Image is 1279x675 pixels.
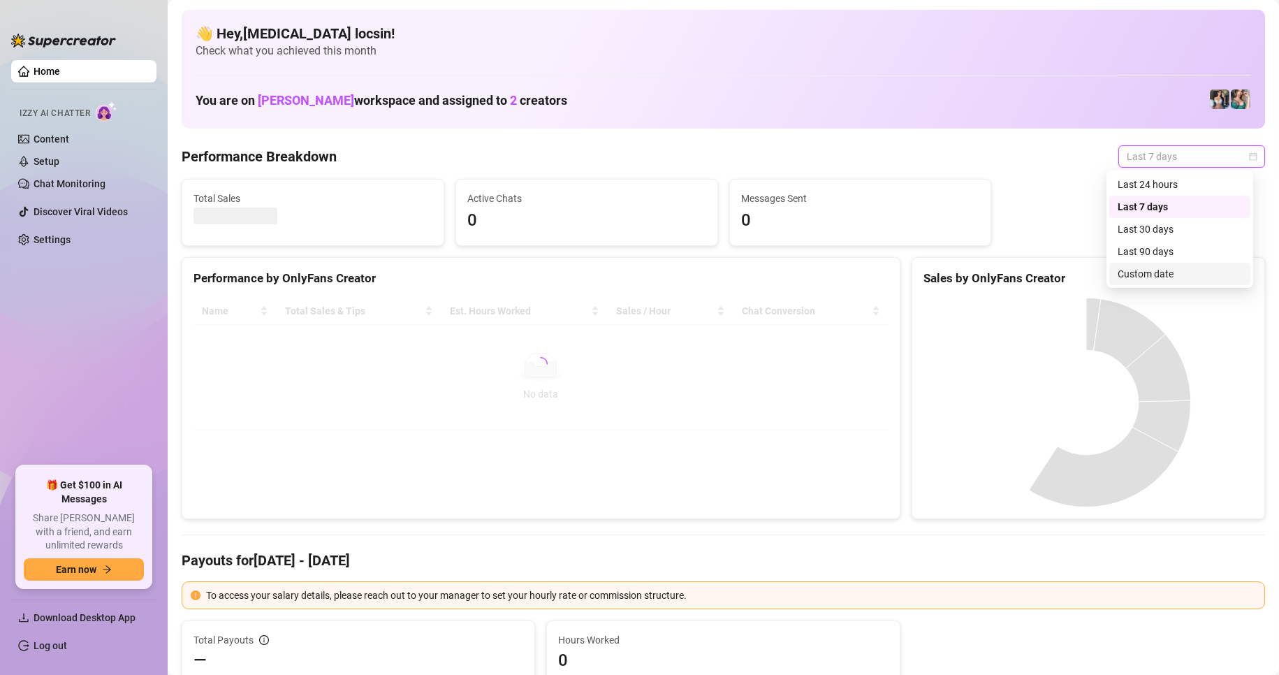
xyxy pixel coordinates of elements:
[196,93,567,108] h1: You are on workspace and assigned to creators
[34,612,136,623] span: Download Desktop App
[193,269,889,288] div: Performance by OnlyFans Creator
[193,191,432,206] span: Total Sales
[34,133,69,145] a: Content
[1109,240,1250,263] div: Last 90 days
[193,632,254,648] span: Total Payouts
[24,479,144,506] span: 🎁 Get $100 in AI Messages
[1249,152,1257,161] span: calendar
[191,590,200,600] span: exclamation-circle
[1109,173,1250,196] div: Last 24 hours
[741,208,980,234] span: 0
[1118,222,1242,237] div: Last 30 days
[182,551,1265,570] h4: Payouts for [DATE] - [DATE]
[96,101,117,122] img: AI Chatter
[1118,266,1242,282] div: Custom date
[467,191,706,206] span: Active Chats
[1109,218,1250,240] div: Last 30 days
[258,93,354,108] span: [PERSON_NAME]
[741,191,980,206] span: Messages Sent
[1118,177,1242,192] div: Last 24 hours
[24,511,144,553] span: Share [PERSON_NAME] with a friend, and earn unlimited rewards
[1118,199,1242,215] div: Last 7 days
[20,107,90,120] span: Izzy AI Chatter
[18,612,29,623] span: download
[1109,263,1250,285] div: Custom date
[34,66,60,77] a: Home
[196,43,1251,59] span: Check what you achieved this month
[923,269,1253,288] div: Sales by OnlyFans Creator
[34,156,59,167] a: Setup
[558,632,888,648] span: Hours Worked
[1109,196,1250,218] div: Last 7 days
[196,24,1251,43] h4: 👋 Hey, [MEDICAL_DATA] locsin !
[102,565,112,574] span: arrow-right
[1127,146,1257,167] span: Last 7 days
[558,649,888,672] span: 0
[1231,89,1250,109] img: Zaddy
[24,558,144,581] button: Earn nowarrow-right
[11,34,116,48] img: logo-BBDzfeDw.svg
[206,588,1256,603] div: To access your salary details, please reach out to your manager to set your hourly rate or commis...
[510,93,517,108] span: 2
[34,234,71,245] a: Settings
[34,640,67,651] a: Log out
[34,178,105,189] a: Chat Monitoring
[182,147,337,166] h4: Performance Breakdown
[467,208,706,234] span: 0
[534,357,548,371] span: loading
[193,649,207,672] span: —
[259,635,269,645] span: info-circle
[1210,89,1229,109] img: Katy
[1118,244,1242,259] div: Last 90 days
[56,564,96,575] span: Earn now
[34,206,128,217] a: Discover Viral Videos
